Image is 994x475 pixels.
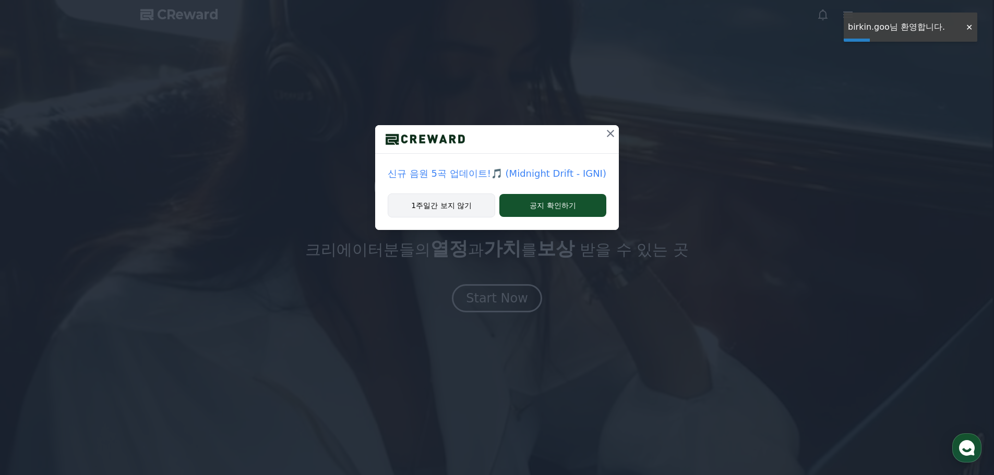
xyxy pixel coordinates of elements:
[375,131,475,147] img: logo
[388,193,495,217] button: 1주일간 보지 않기
[161,346,174,355] span: 설정
[499,194,606,217] button: 공지 확인하기
[3,331,69,357] a: 홈
[135,331,200,357] a: 설정
[69,331,135,357] a: 대화
[388,166,606,181] a: 신규 음원 5곡 업데이트!🎵 (Midnight Drift - IGNI)
[95,347,108,355] span: 대화
[33,346,39,355] span: 홈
